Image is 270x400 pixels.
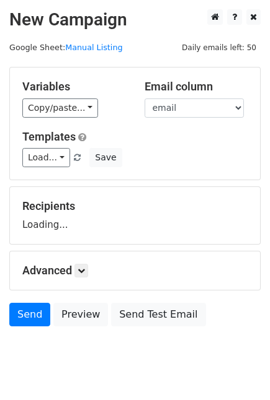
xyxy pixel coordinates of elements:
[9,9,261,30] h2: New Campaign
[89,148,122,167] button: Save
[178,41,261,54] span: Daily emails left: 50
[178,43,261,52] a: Daily emails left: 50
[111,303,205,326] a: Send Test Email
[53,303,108,326] a: Preview
[22,98,98,118] a: Copy/paste...
[22,199,248,213] h5: Recipients
[22,80,126,93] h5: Variables
[9,43,123,52] small: Google Sheet:
[9,303,50,326] a: Send
[22,199,248,232] div: Loading...
[22,130,76,143] a: Templates
[22,264,248,277] h5: Advanced
[22,148,70,167] a: Load...
[145,80,248,93] h5: Email column
[65,43,122,52] a: Manual Listing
